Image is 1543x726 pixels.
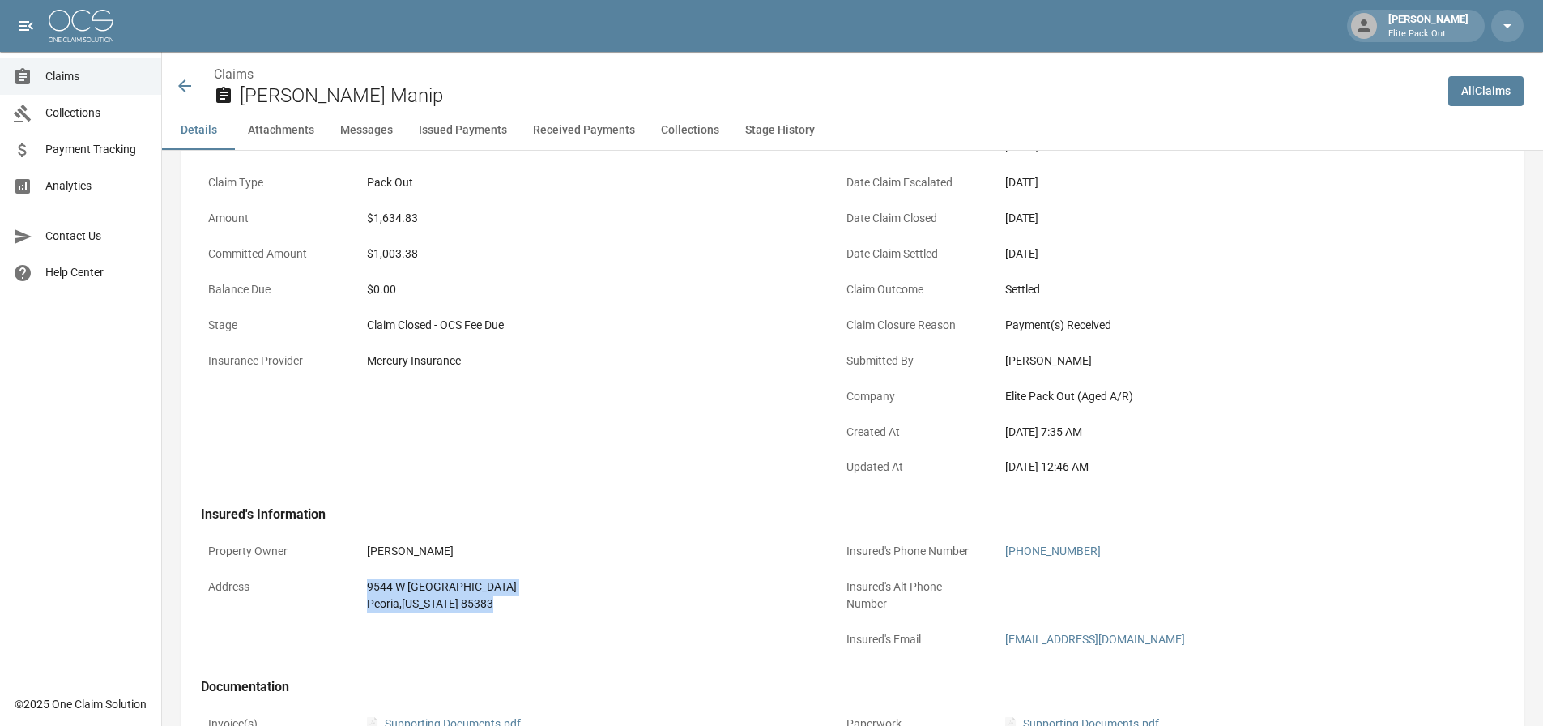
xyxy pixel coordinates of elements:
div: Mercury Insurance [367,352,812,369]
div: [DATE] [1005,210,1451,227]
span: Collections [45,105,148,122]
p: Insured's Phone Number [839,536,985,567]
span: Help Center [45,264,148,281]
a: Claims [214,66,254,82]
div: [PERSON_NAME] [1382,11,1475,41]
button: Received Payments [520,111,648,150]
span: Claims [45,68,148,85]
button: Collections [648,111,732,150]
button: Details [162,111,235,150]
div: [PERSON_NAME] [1005,352,1451,369]
div: © 2025 One Claim Solution [15,696,147,712]
div: $1,003.38 [367,246,812,263]
button: Messages [327,111,406,150]
p: Insurance Provider [201,345,347,377]
p: Stage [201,310,347,341]
p: Created At [839,416,985,448]
p: Insured's Alt Phone Number [839,571,985,620]
div: [PERSON_NAME] [367,543,812,560]
button: Issued Payments [406,111,520,150]
div: [DATE] 12:46 AM [1005,459,1451,476]
div: 9544 W [GEOGRAPHIC_DATA] [367,579,812,596]
p: Claim Type [201,167,347,199]
p: Claim Outcome [839,274,985,305]
p: Property Owner [201,536,347,567]
div: anchor tabs [162,111,1543,150]
a: [EMAIL_ADDRESS][DOMAIN_NAME] [1005,633,1185,646]
div: $1,634.83 [367,210,812,227]
div: [DATE] [1005,174,1451,191]
h2: [PERSON_NAME] Manip [240,84,1435,108]
p: Committed Amount [201,238,347,270]
h4: Documentation [201,679,1458,695]
p: Company [839,381,985,412]
div: Peoria , [US_STATE] 85383 [367,596,812,613]
div: Pack Out [367,174,812,191]
p: Date Claim Settled [839,238,985,270]
span: Payment Tracking [45,141,148,158]
a: AllClaims [1448,76,1524,106]
span: Analytics [45,177,148,194]
div: Elite Pack Out (Aged A/R) [1005,388,1451,405]
button: Stage History [732,111,828,150]
div: - [1005,579,1451,596]
p: Elite Pack Out [1388,28,1468,41]
div: Claim Closed - OCS Fee Due [367,317,812,334]
button: open drawer [10,10,42,42]
a: [PHONE_NUMBER] [1005,544,1101,557]
button: Attachments [235,111,327,150]
p: Updated At [839,451,985,483]
p: Submitted By [839,345,985,377]
p: Date Claim Escalated [839,167,985,199]
div: $0.00 [367,281,812,298]
p: Address [201,571,347,603]
div: Payment(s) Received [1005,317,1451,334]
div: [DATE] 7:35 AM [1005,424,1451,441]
div: Settled [1005,281,1451,298]
p: Amount [201,203,347,234]
img: ocs-logo-white-transparent.png [49,10,113,42]
nav: breadcrumb [214,65,1435,84]
p: Claim Closure Reason [839,310,985,341]
p: Balance Due [201,274,347,305]
div: [DATE] [1005,246,1451,263]
p: Date Claim Closed [839,203,985,234]
p: Insured's Email [839,624,985,656]
h4: Insured's Information [201,506,1458,523]
span: Contact Us [45,228,148,245]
